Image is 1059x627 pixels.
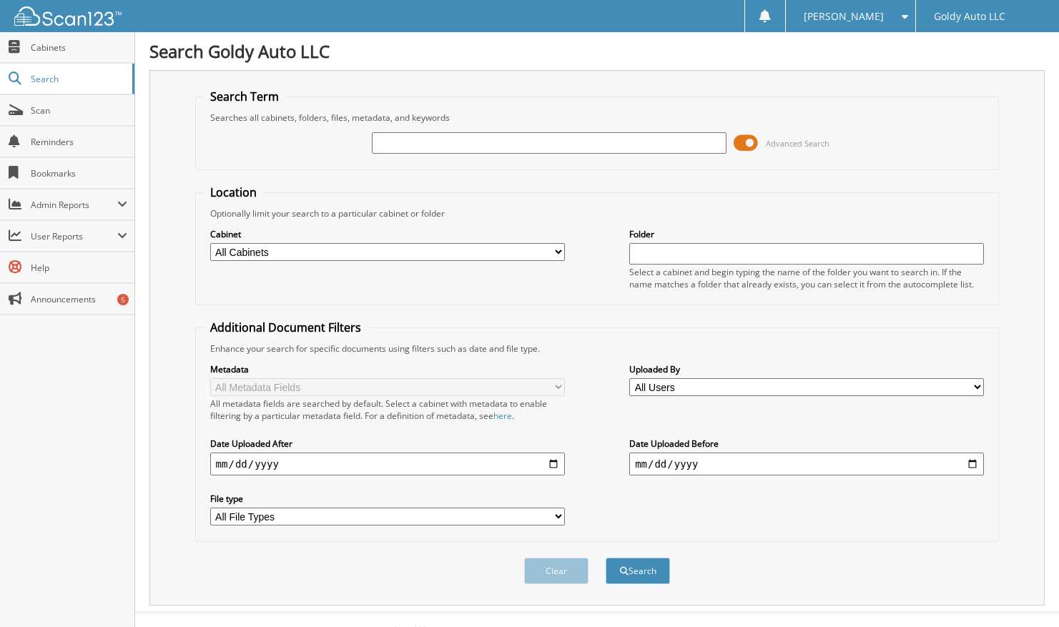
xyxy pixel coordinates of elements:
[987,558,1059,627] iframe: Chat Widget
[31,104,127,117] span: Scan
[210,438,565,450] label: Date Uploaded After
[31,41,127,54] span: Cabinets
[203,320,368,335] legend: Additional Document Filters
[524,558,588,584] button: Clear
[629,438,984,450] label: Date Uploaded Before
[629,363,984,375] label: Uploaded By
[629,228,984,240] label: Folder
[493,410,512,422] a: here
[31,293,127,305] span: Announcements
[629,266,984,290] div: Select a cabinet and begin typing the name of the folder you want to search in. If the name match...
[804,12,884,21] span: [PERSON_NAME]
[203,207,992,219] div: Optionally limit your search to a particular cabinet or folder
[203,342,992,355] div: Enhance your search for specific documents using filters such as date and file type.
[117,294,129,305] div: 5
[934,12,1005,21] span: Goldy Auto LLC
[210,228,565,240] label: Cabinet
[31,230,117,242] span: User Reports
[31,167,127,179] span: Bookmarks
[31,73,125,85] span: Search
[210,398,565,422] div: All metadata fields are searched by default. Select a cabinet with metadata to enable filtering b...
[210,493,565,505] label: File type
[203,112,992,124] div: Searches all cabinets, folders, files, metadata, and keywords
[629,453,984,475] input: end
[203,184,264,200] legend: Location
[31,136,127,148] span: Reminders
[766,138,829,149] span: Advanced Search
[210,453,565,475] input: start
[14,6,122,26] img: scan123-logo-white.svg
[31,262,127,274] span: Help
[203,89,286,104] legend: Search Term
[210,363,565,375] label: Metadata
[149,39,1045,63] h1: Search Goldy Auto LLC
[606,558,670,584] button: Search
[31,199,117,211] span: Admin Reports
